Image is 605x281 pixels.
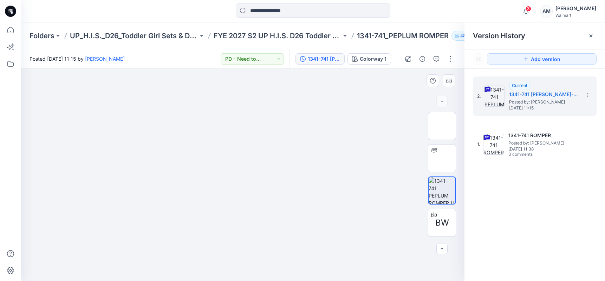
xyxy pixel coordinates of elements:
span: 3 [526,6,531,12]
button: Show Hidden Versions [473,53,484,65]
p: 48 [460,32,466,40]
button: Add version [487,53,597,65]
span: Current [512,83,527,88]
button: Colorway 1 [347,53,391,65]
p: 1341-741_PEPLUM ROMPER [357,31,449,41]
img: 1341-741 ROMPER [483,134,504,155]
button: 1341-741 [PERSON_NAME]-updt-7.21 [295,53,345,65]
div: Colorway 1 [360,55,386,63]
span: 3 comments [508,152,558,158]
div: 1341-741 PEPLUM ROMPER-updt-7.21 [308,55,340,63]
span: [DATE] 11:15 [509,106,579,111]
span: 2. [477,93,481,99]
span: 1. [477,141,480,147]
img: 1341-741 PEPLUM ROMPER_UPDT 7.21 [429,177,455,204]
span: Version History [473,32,525,40]
img: 1341-741 PEPLUM ROMPER-updt-7.21 [484,86,505,107]
a: Folders [30,31,54,41]
span: Posted [DATE] 11:15 by [30,55,125,62]
button: Close [588,33,594,39]
span: BW [435,216,449,229]
span: Posted by: Emilia Coto [508,140,579,147]
div: Walmart [555,13,596,18]
button: 48 [451,31,475,41]
a: FYE 2027 S2 UP H.I.S. D26 Toddler Girl [214,31,342,41]
div: AM [540,5,553,18]
a: UP_H.I.S._D26_Toddler Girl Sets & Dresses [70,31,198,41]
a: [PERSON_NAME] [85,56,125,62]
h5: 1341-741 ROMPER [508,131,579,140]
button: Details [417,53,428,65]
div: [PERSON_NAME] [555,4,596,13]
h5: 1341-741 PEPLUM ROMPER-updt-7.21 [509,90,579,99]
span: [DATE] 11:38 [508,147,579,152]
span: Posted by: Gia Falati [509,99,579,106]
